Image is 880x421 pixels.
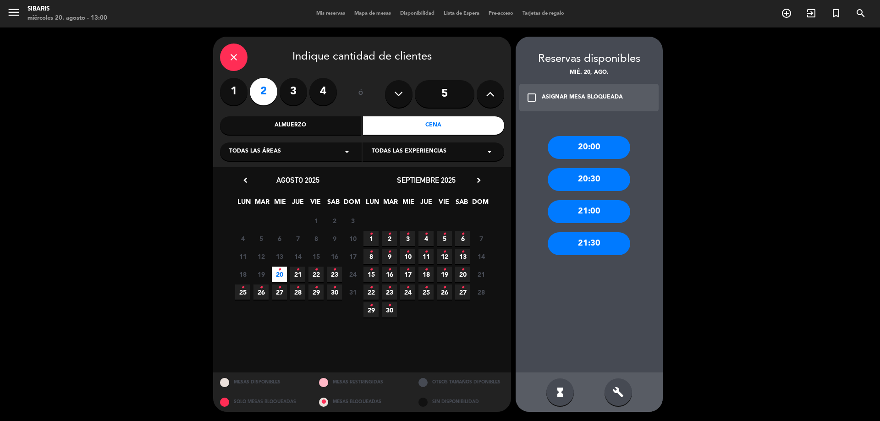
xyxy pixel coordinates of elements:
[548,136,630,159] div: 20:00
[327,231,342,246] span: 9
[383,197,398,212] span: MAR
[259,280,263,295] i: •
[7,5,21,22] button: menu
[333,262,336,277] i: •
[474,175,484,185] i: chevron_right
[461,262,464,277] i: •
[388,227,391,241] i: •
[241,280,244,295] i: •
[369,227,373,241] i: •
[424,262,428,277] i: •
[327,213,342,228] span: 2
[280,78,307,105] label: 3
[455,231,470,246] span: 6
[235,267,250,282] span: 18
[855,8,866,19] i: search
[312,392,412,412] div: MESAS BLOQUEADAS
[312,11,350,16] span: Mis reservas
[276,175,319,185] span: agosto 2025
[455,284,470,300] span: 27
[296,280,299,295] i: •
[382,231,397,246] span: 2
[7,5,21,19] i: menu
[253,284,269,300] span: 26
[345,249,360,264] span: 17
[296,262,299,277] i: •
[473,284,489,300] span: 28
[314,280,318,295] i: •
[308,284,324,300] span: 29
[781,8,792,19] i: add_circle_outline
[363,267,379,282] span: 15
[363,116,504,135] div: Cena
[424,227,428,241] i: •
[473,249,489,264] span: 14
[27,14,107,23] div: miércoles 20. agosto - 13:00
[473,231,489,246] span: 7
[443,262,446,277] i: •
[382,284,397,300] span: 23
[382,249,397,264] span: 9
[308,213,324,228] span: 1
[443,245,446,259] i: •
[484,11,518,16] span: Pre-acceso
[397,175,456,185] span: septiembre 2025
[253,231,269,246] span: 5
[290,249,305,264] span: 14
[424,245,428,259] i: •
[418,267,434,282] span: 18
[278,280,281,295] i: •
[406,245,409,259] i: •
[309,78,337,105] label: 4
[443,280,446,295] i: •
[253,249,269,264] span: 12
[369,262,373,277] i: •
[830,8,841,19] i: turned_in_not
[437,231,452,246] span: 5
[388,262,391,277] i: •
[418,197,434,212] span: JUE
[363,249,379,264] span: 8
[220,116,361,135] div: Almuerzo
[345,284,360,300] span: 31
[406,280,409,295] i: •
[235,231,250,246] span: 4
[472,197,487,212] span: DOM
[272,231,287,246] span: 6
[412,372,511,392] div: OTROS TAMAÑOS DIPONIBLES
[401,197,416,212] span: MIE
[437,249,452,264] span: 12
[382,267,397,282] span: 16
[341,146,352,157] i: arrow_drop_down
[613,387,624,398] i: build
[308,249,324,264] span: 15
[437,267,452,282] span: 19
[326,197,341,212] span: SAB
[272,249,287,264] span: 13
[454,197,469,212] span: SAB
[365,197,380,212] span: LUN
[363,302,379,317] span: 29
[418,231,434,246] span: 4
[345,213,360,228] span: 3
[345,231,360,246] span: 10
[400,267,415,282] span: 17
[526,92,537,103] i: check_box_outline_blank
[254,197,269,212] span: MAR
[369,298,373,313] i: •
[473,267,489,282] span: 21
[400,231,415,246] span: 3
[548,200,630,223] div: 21:00
[229,147,281,156] span: Todas las áreas
[516,50,663,68] div: Reservas disponibles
[314,262,318,277] i: •
[228,52,239,63] i: close
[400,284,415,300] span: 24
[213,372,313,392] div: MESAS DISPONIBLES
[345,267,360,282] span: 24
[272,267,287,282] span: 20
[327,267,342,282] span: 23
[396,11,439,16] span: Disponibilidad
[548,168,630,191] div: 20:30
[290,197,305,212] span: JUE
